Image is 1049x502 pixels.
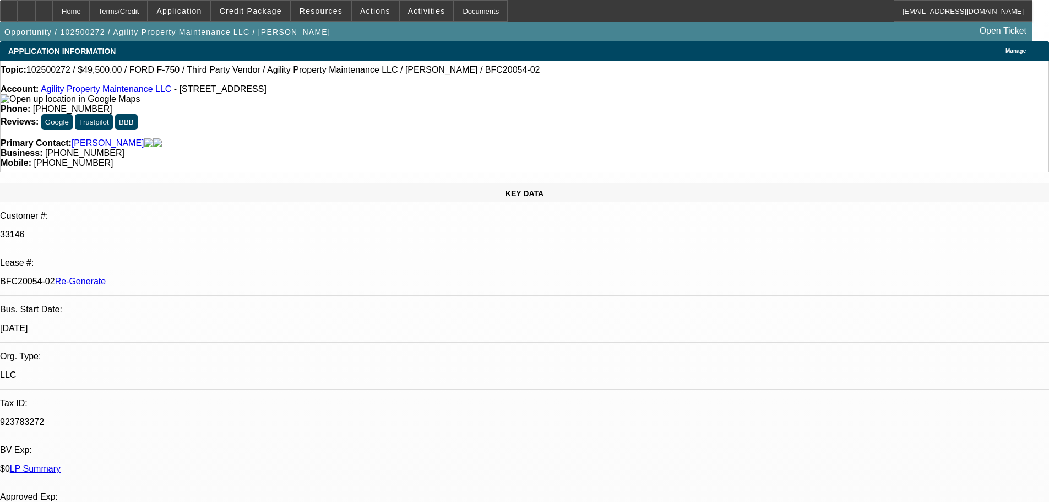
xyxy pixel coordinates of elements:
[1,84,39,94] strong: Account:
[1,94,140,104] img: Open up location in Google Maps
[1,94,140,104] a: View Google Maps
[144,138,153,148] img: facebook-icon.png
[33,104,112,114] span: [PHONE_NUMBER]
[41,114,73,130] button: Google
[156,7,202,15] span: Application
[72,138,144,148] a: [PERSON_NAME]
[1,148,42,158] strong: Business:
[1005,48,1026,54] span: Manage
[34,158,113,168] span: [PHONE_NUMBER]
[8,47,116,56] span: APPLICATION INFORMATION
[153,138,162,148] img: linkedin-icon.png
[4,28,330,36] span: Opportunity / 102500272 / Agility Property Maintenance LLC / [PERSON_NAME]
[1,104,30,114] strong: Phone:
[174,84,267,94] span: - [STREET_ADDRESS]
[115,114,138,130] button: BBB
[352,1,399,21] button: Actions
[10,464,61,473] a: LP Summary
[26,65,540,75] span: 102500272 / $49,500.00 / FORD F-750 / Third Party Vendor / Agility Property Maintenance LLC / [PE...
[360,7,390,15] span: Actions
[211,1,290,21] button: Credit Package
[1,158,31,168] strong: Mobile:
[45,148,124,158] span: [PHONE_NUMBER]
[506,189,543,198] span: KEY DATA
[75,114,112,130] button: Trustpilot
[1,117,39,126] strong: Reviews:
[41,84,171,94] a: Agility Property Maintenance LLC
[1,138,72,148] strong: Primary Contact:
[408,7,445,15] span: Activities
[400,1,454,21] button: Activities
[55,277,106,286] a: Re-Generate
[300,7,343,15] span: Resources
[975,21,1031,40] a: Open Ticket
[1,65,26,75] strong: Topic:
[220,7,282,15] span: Credit Package
[148,1,210,21] button: Application
[291,1,351,21] button: Resources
